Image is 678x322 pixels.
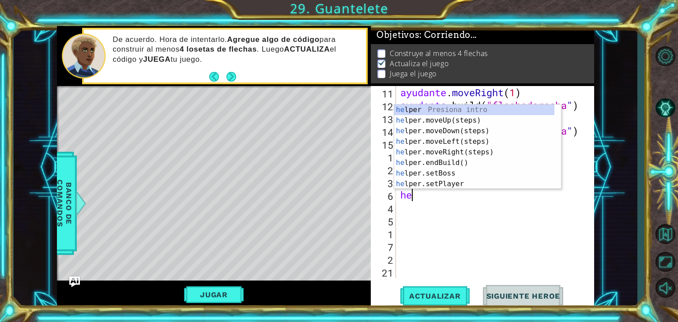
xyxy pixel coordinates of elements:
[257,45,284,53] font: . Luego
[227,35,320,44] font: Agregue algo de código
[69,277,80,287] button: Ask AI
[284,45,330,53] font: ACTUALIZA
[382,113,393,126] font: 13
[388,151,393,164] font: 1
[143,55,170,64] font: JUEGA
[377,30,419,40] font: Objetivos
[200,290,228,299] font: Jugar
[388,215,393,228] font: 5
[56,180,73,227] font: Banco de comandos
[652,97,678,120] button: Pista AI
[382,87,393,100] font: 11
[170,55,202,64] font: tu juego.
[180,45,257,53] font: 4 losetas de flechas
[652,221,678,247] button: Volver al Mapa
[382,126,393,139] font: 14
[390,49,487,58] font: Construye al menos 4 flechas
[226,72,236,82] button: Próximo
[388,254,393,266] font: 2
[377,59,386,66] img: Marca de verificación para la casilla de verificación
[652,45,678,68] button: Opciones del Nivel
[388,241,393,254] font: 7
[390,69,437,79] font: Juega el juego
[652,250,678,273] button: Maximizar Navegador
[388,164,393,177] font: 2
[400,285,470,307] button: Actualizar
[184,286,244,303] button: Jugar
[400,292,470,300] span: Actualizar
[419,30,477,40] font: : Corriendo...
[113,45,336,63] font: el código y
[209,72,226,82] button: Atrás
[478,292,569,300] span: Siguiente Heroe
[388,177,393,190] font: 3
[652,276,678,300] button: Activar sonido.
[478,285,569,307] button: Siguiente Heroe
[388,202,393,215] font: 4
[382,100,393,113] font: 12
[388,228,393,241] font: 1
[652,220,678,249] a: Volver al Mapa
[382,139,393,151] font: 15
[390,59,448,68] font: Actualiza el juego
[388,190,393,202] font: 6
[382,266,393,279] font: 21
[113,35,227,44] font: De acuerdo. Hora de intentarlo.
